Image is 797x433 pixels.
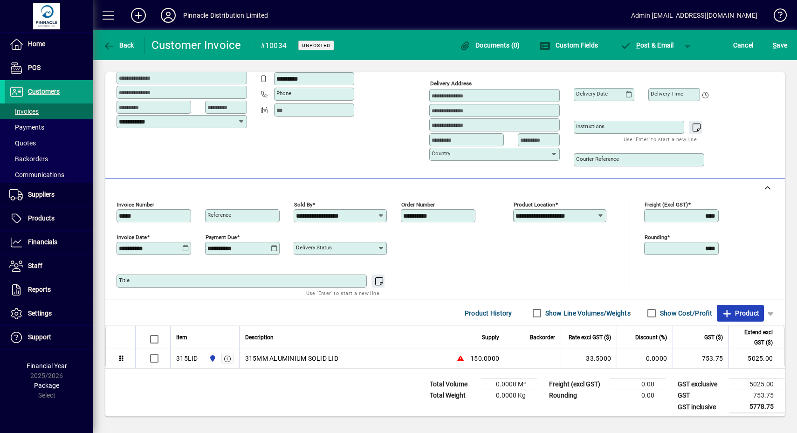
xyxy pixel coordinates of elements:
div: Customer Invoice [151,38,241,53]
a: Products [5,207,93,230]
td: Rounding [544,390,610,401]
mat-hint: Use 'Enter' to start a new line [624,134,697,144]
a: Quotes [5,135,93,151]
span: Discount (%) [635,332,667,343]
mat-label: Instructions [576,123,605,130]
span: ave [773,38,787,53]
a: Home [5,33,93,56]
button: Product History [461,305,516,322]
td: Total Weight [425,390,481,401]
mat-label: Sold by [294,201,312,208]
mat-hint: Use 'Enter' to start a new line [306,288,379,298]
mat-label: Courier Reference [576,156,619,162]
button: Documents (0) [457,37,522,54]
span: Supply [482,332,499,343]
span: Communications [9,171,64,179]
span: ost & Email [620,41,674,49]
span: S [773,41,776,49]
span: 315MM ALUMINIUM SOLID LID [245,354,338,363]
mat-label: Order number [401,201,435,208]
span: Invoices [9,108,39,115]
td: 753.75 [729,390,785,401]
mat-label: Phone [276,90,291,96]
mat-label: Freight (excl GST) [645,201,688,208]
span: P [636,41,640,49]
span: Settings [28,309,52,317]
a: Payments [5,119,93,135]
span: Product History [465,306,512,321]
button: Cancel [731,37,756,54]
mat-label: Invoice number [117,201,154,208]
span: Financial Year [27,362,67,370]
td: 753.75 [673,349,728,368]
span: Documents (0) [460,41,520,49]
label: Show Line Volumes/Weights [543,309,631,318]
mat-label: Delivery time [651,90,683,97]
button: Back [101,37,137,54]
span: Backorders [9,155,48,163]
span: Extend excl GST ($) [735,327,773,348]
span: Description [245,332,274,343]
mat-label: Title [119,277,130,283]
mat-label: Reference [207,212,231,218]
span: Item [176,332,187,343]
button: Add [124,7,153,24]
span: Suppliers [28,191,55,198]
span: Payments [9,124,44,131]
span: Rate excl GST ($) [569,332,611,343]
td: 0.0000 Kg [481,390,537,401]
td: 5025.00 [729,379,785,390]
td: 0.0000 M³ [481,379,537,390]
span: Pinnacle Distribution [206,353,217,364]
span: Quotes [9,139,36,147]
button: Product [717,305,764,322]
a: Invoices [5,103,93,119]
span: Cancel [733,38,754,53]
span: Backorder [530,332,555,343]
span: Products [28,214,55,222]
mat-label: Invoice date [117,234,147,241]
span: Support [28,333,51,341]
button: Profile [153,7,183,24]
span: POS [28,64,41,71]
span: Product [721,306,759,321]
div: Pinnacle Distribution Limited [183,8,268,23]
mat-label: Delivery status [296,244,332,251]
td: 0.00 [610,390,666,401]
td: 0.0000 [617,349,673,368]
span: Package [34,382,59,389]
a: Backorders [5,151,93,167]
mat-label: Product location [514,201,555,208]
a: Communications [5,167,93,183]
span: Financials [28,238,57,246]
label: Show Cost/Profit [658,309,712,318]
td: Freight (excl GST) [544,379,610,390]
mat-label: Payment due [206,234,237,241]
span: Staff [28,262,42,269]
a: Reports [5,278,93,302]
a: Settings [5,302,93,325]
td: GST inclusive [673,401,729,413]
span: Custom Fields [539,41,598,49]
mat-label: Delivery date [576,90,608,97]
a: Financials [5,231,93,254]
button: Custom Fields [537,37,600,54]
div: 33.5000 [567,354,611,363]
button: Post & Email [615,37,679,54]
td: 0.00 [610,379,666,390]
a: Staff [5,254,93,278]
a: POS [5,56,93,80]
div: #10034 [261,38,287,53]
td: Total Volume [425,379,481,390]
a: Suppliers [5,183,93,206]
span: GST ($) [704,332,723,343]
td: 5778.75 [729,401,785,413]
a: Knowledge Base [767,2,785,32]
button: Save [770,37,790,54]
app-page-header-button: Back [93,37,144,54]
span: Reports [28,286,51,293]
span: Customers [28,88,60,95]
span: Unposted [302,42,330,48]
span: 150.0000 [470,354,499,363]
a: Support [5,326,93,349]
